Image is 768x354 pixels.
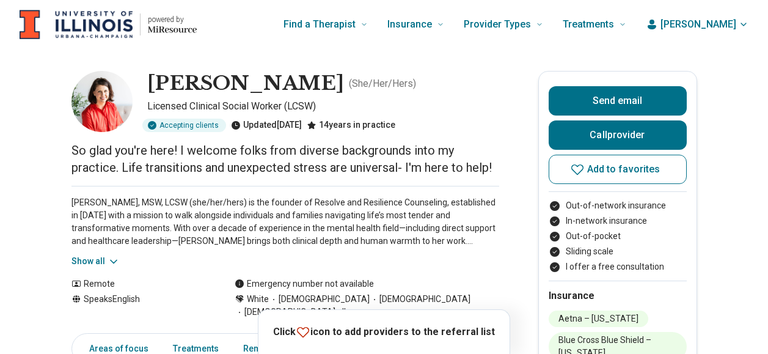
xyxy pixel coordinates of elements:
li: I offer a free consultation [549,260,687,273]
button: Show all [71,255,120,268]
div: Emergency number not available [235,278,374,290]
p: Click icon to add providers to the referral list [273,324,495,339]
h2: Insurance [549,289,687,303]
span: Insurance [387,16,432,33]
a: Home page [20,5,197,44]
ul: Payment options [549,199,687,273]
h1: [PERSON_NAME] [147,71,344,97]
p: So glad you're here! I welcome folks from diverse backgrounds into my practice. Life transitions ... [71,142,499,176]
button: Callprovider [549,120,687,150]
span: [PERSON_NAME] [660,17,736,32]
p: Licensed Clinical Social Worker (LCSW) [147,99,499,114]
span: Add to favorites [587,164,660,174]
div: Remote [71,278,210,290]
div: Updated [DATE] [231,119,302,132]
button: Send email [549,86,687,116]
span: [DEMOGRAPHIC_DATA] [370,293,470,306]
span: Find a Therapist [283,16,356,33]
p: [PERSON_NAME], MSW, LCSW (she/her/hers) is the founder of Resolve and Resilience Counseling, esta... [71,196,499,248]
button: [PERSON_NAME] [646,17,748,32]
p: powered by [148,15,197,24]
li: Out-of-pocket [549,230,687,243]
li: Aetna – [US_STATE] [549,311,648,327]
span: [DEMOGRAPHIC_DATA] [269,293,370,306]
li: Sliding scale [549,245,687,258]
span: [DEMOGRAPHIC_DATA] ally [235,306,350,319]
li: In-network insurance [549,215,687,227]
p: ( She/Her/Hers ) [349,76,416,91]
div: Accepting clients [142,119,226,132]
div: Speaks English [71,293,210,319]
span: Provider Types [464,16,531,33]
li: Out-of-network insurance [549,199,687,212]
span: Treatments [563,16,614,33]
div: 14 years in practice [307,119,395,132]
span: White [247,293,269,306]
button: Add to favorites [549,155,687,184]
img: Devin Richardson, Licensed Clinical Social Worker (LCSW) [71,71,133,132]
